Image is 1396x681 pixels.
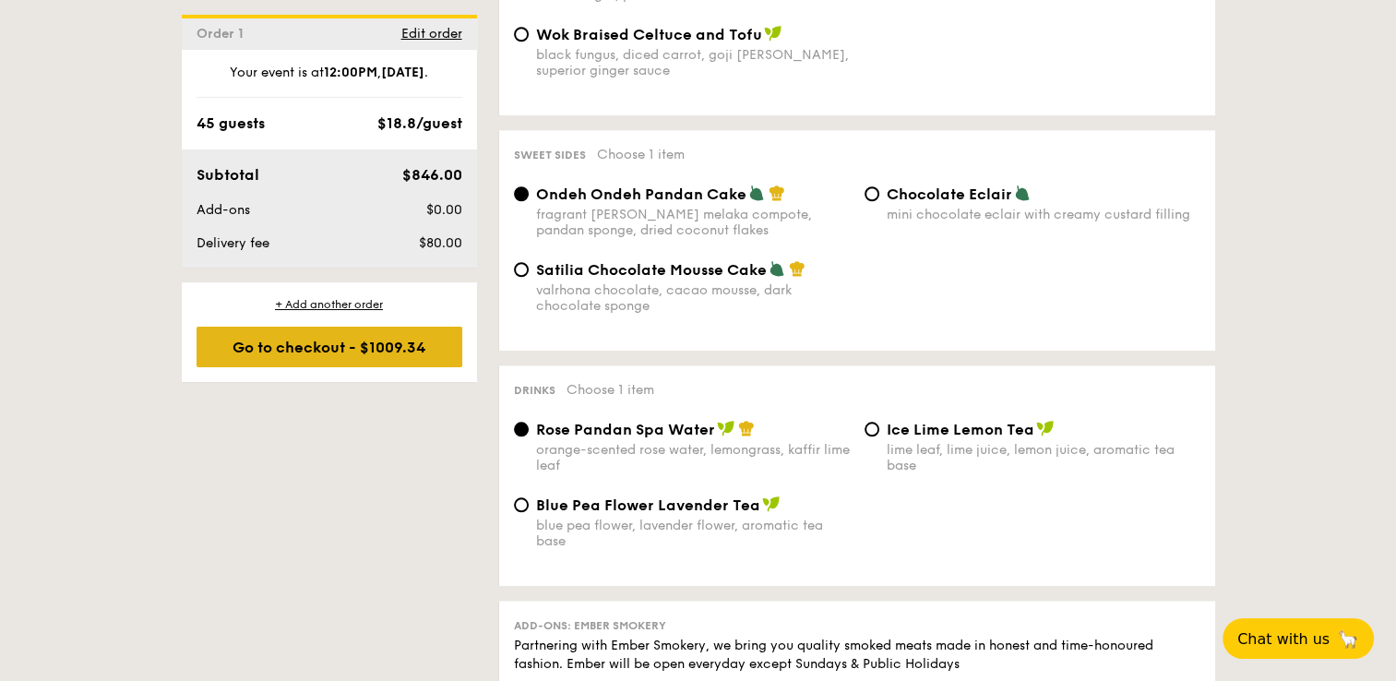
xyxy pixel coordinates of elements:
[1036,420,1055,436] img: icon-vegan.f8ff3823.svg
[197,297,462,312] div: + Add another order
[401,26,462,42] span: Edit order
[514,497,529,512] input: Blue Pea Flower Lavender Teablue pea flower, lavender flower, aromatic tea base
[738,420,755,436] img: icon-chef-hat.a58ddaea.svg
[887,185,1012,203] span: Chocolate Eclair
[536,442,850,473] div: orange-scented rose water, lemongrass, kaffir lime leaf
[514,619,666,632] span: Add-ons: Ember Smokery
[887,207,1200,222] div: mini chocolate eclair with creamy custard filling
[514,186,529,201] input: Ondeh Ondeh Pandan Cakefragrant [PERSON_NAME] melaka compote, pandan sponge, dried coconut flakes
[1014,185,1031,201] img: icon-vegetarian.fe4039eb.svg
[197,327,462,367] div: Go to checkout - $1009.34
[597,147,685,162] span: Choose 1 item
[197,64,462,98] div: Your event is at , .
[324,65,377,80] strong: 12:00PM
[536,47,850,78] div: black fungus, diced carrot, goji [PERSON_NAME], superior ginger sauce
[764,25,782,42] img: icon-vegan.f8ff3823.svg
[536,26,762,43] span: Wok Braised Celtuce and Tofu
[401,166,461,184] span: $846.00
[197,202,250,218] span: Add-ons
[197,235,269,251] span: Delivery fee
[769,260,785,277] img: icon-vegetarian.fe4039eb.svg
[514,422,529,436] input: Rose Pandan Spa Waterorange-scented rose water, lemongrass, kaffir lime leaf
[536,518,850,549] div: blue pea flower, lavender flower, aromatic tea base
[425,202,461,218] span: $0.00
[514,384,555,397] span: Drinks
[865,186,879,201] input: Chocolate Eclairmini chocolate eclair with creamy custard filling
[536,207,850,238] div: fragrant [PERSON_NAME] melaka compote, pandan sponge, dried coconut flakes
[197,166,259,184] span: Subtotal
[536,261,767,279] span: Satilia Chocolate Mousse Cake
[377,113,462,135] div: $18.8/guest
[536,496,760,514] span: Blue Pea Flower Lavender Tea
[789,260,805,277] img: icon-chef-hat.a58ddaea.svg
[514,262,529,277] input: Satilia Chocolate Mousse Cakevalrhona chocolate, cacao mousse, dark chocolate sponge
[887,421,1034,438] span: Ice Lime Lemon Tea
[418,235,461,251] span: $80.00
[748,185,765,201] img: icon-vegetarian.fe4039eb.svg
[197,113,265,135] div: 45 guests
[762,496,781,512] img: icon-vegan.f8ff3823.svg
[197,26,251,42] span: Order 1
[536,421,715,438] span: Rose Pandan Spa Water
[514,149,586,161] span: Sweet sides
[536,282,850,314] div: valrhona chocolate, cacao mousse, dark chocolate sponge
[1237,630,1330,648] span: Chat with us
[769,185,785,201] img: icon-chef-hat.a58ddaea.svg
[865,422,879,436] input: Ice Lime Lemon Tealime leaf, lime juice, lemon juice, aromatic tea base
[887,442,1200,473] div: lime leaf, lime juice, lemon juice, aromatic tea base
[567,382,654,398] span: Choose 1 item
[536,185,746,203] span: Ondeh Ondeh Pandan Cake
[381,65,424,80] strong: [DATE]
[514,637,1200,674] div: Partnering with Ember Smokery, we bring you quality smoked meats made in honest and time-honoured...
[514,27,529,42] input: Wok Braised Celtuce and Tofublack fungus, diced carrot, goji [PERSON_NAME], superior ginger sauce
[1337,628,1359,650] span: 🦙
[1223,618,1374,659] button: Chat with us🦙
[717,420,735,436] img: icon-vegan.f8ff3823.svg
